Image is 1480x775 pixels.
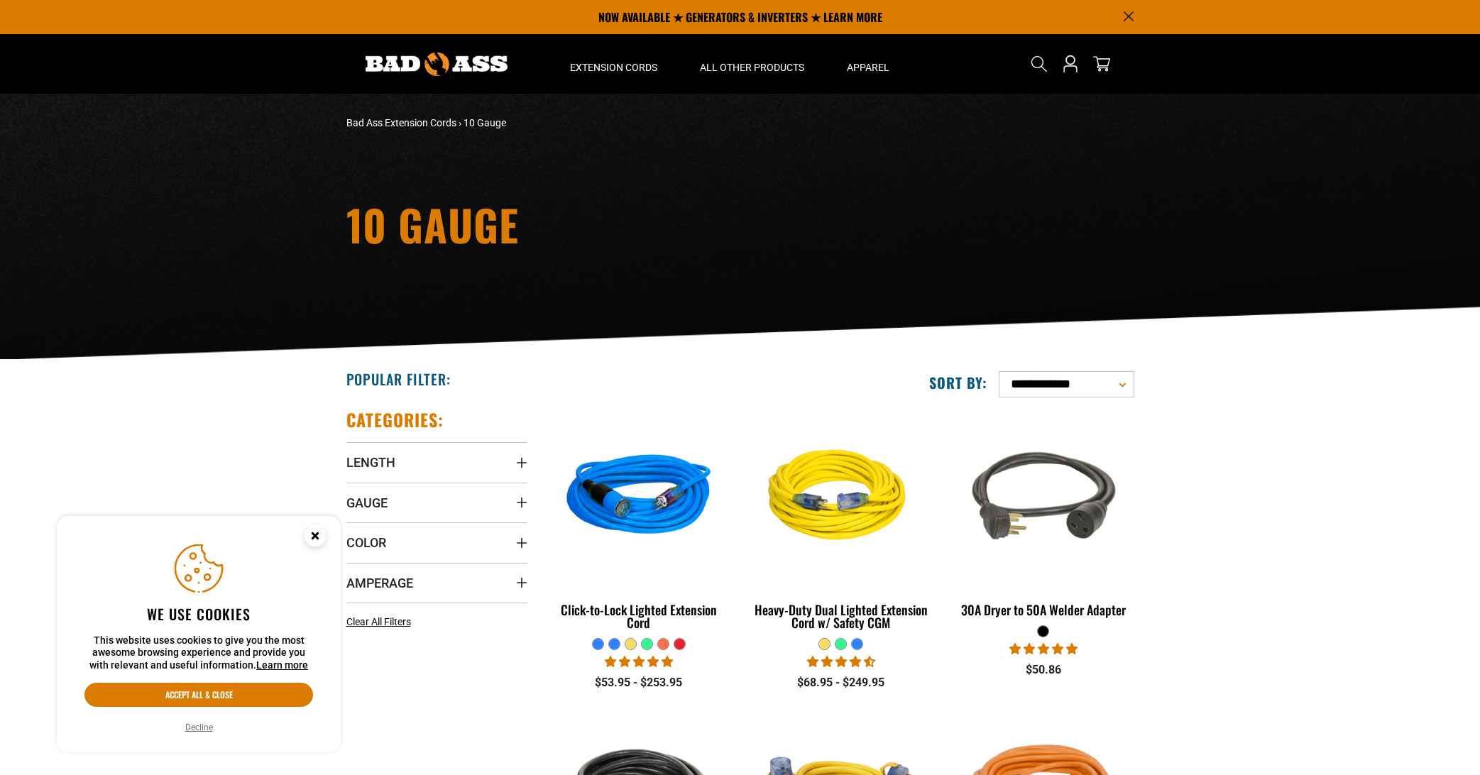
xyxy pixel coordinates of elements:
span: Apparel [847,61,889,74]
span: Amperage [346,575,413,591]
summary: Search [1028,53,1051,75]
a: Clear All Filters [346,615,417,630]
img: Bad Ass Extension Cords [366,53,508,76]
a: Learn more [256,659,308,671]
span: Length [346,454,395,471]
p: This website uses cookies to give you the most awesome browsing experience and provide you with r... [84,634,313,672]
span: 4.64 stars [807,655,875,669]
h2: Categories: [346,409,444,431]
div: 30A Dryer to 50A Welder Adapter [953,603,1134,616]
a: black 30A Dryer to 50A Welder Adapter [953,409,1134,625]
summary: Apparel [826,34,911,94]
button: Decline [181,720,217,735]
img: black [954,416,1133,579]
h2: We use cookies [84,605,313,623]
button: Accept all & close [84,683,313,707]
div: $68.95 - $249.95 [750,674,931,691]
label: Sort by: [929,373,987,392]
summary: Extension Cords [549,34,679,94]
a: blue Click-to-Lock Lighted Extension Cord [549,409,730,637]
div: $53.95 - $253.95 [549,674,730,691]
div: Heavy-Duty Dual Lighted Extension Cord w/ Safety CGM [750,603,931,629]
summary: Length [346,442,527,482]
span: Gauge [346,495,388,511]
summary: Color [346,522,527,562]
summary: Amperage [346,563,527,603]
img: blue [549,416,728,579]
span: 4.87 stars [605,655,673,669]
span: Color [346,534,386,551]
span: Extension Cords [570,61,657,74]
h2: Popular Filter: [346,370,451,388]
span: Clear All Filters [346,616,411,627]
span: › [459,117,461,128]
aside: Cookie Consent [57,516,341,753]
img: yellow [752,416,931,579]
summary: All Other Products [679,34,826,94]
a: yellow Heavy-Duty Dual Lighted Extension Cord w/ Safety CGM [750,409,931,637]
h1: 10 Gauge [346,203,865,246]
a: Bad Ass Extension Cords [346,117,456,128]
nav: breadcrumbs [346,116,865,131]
span: 10 Gauge [464,117,506,128]
div: Click-to-Lock Lighted Extension Cord [549,603,730,629]
span: All Other Products [700,61,804,74]
span: 5.00 stars [1009,642,1078,656]
div: $50.86 [953,661,1134,678]
summary: Gauge [346,483,527,522]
